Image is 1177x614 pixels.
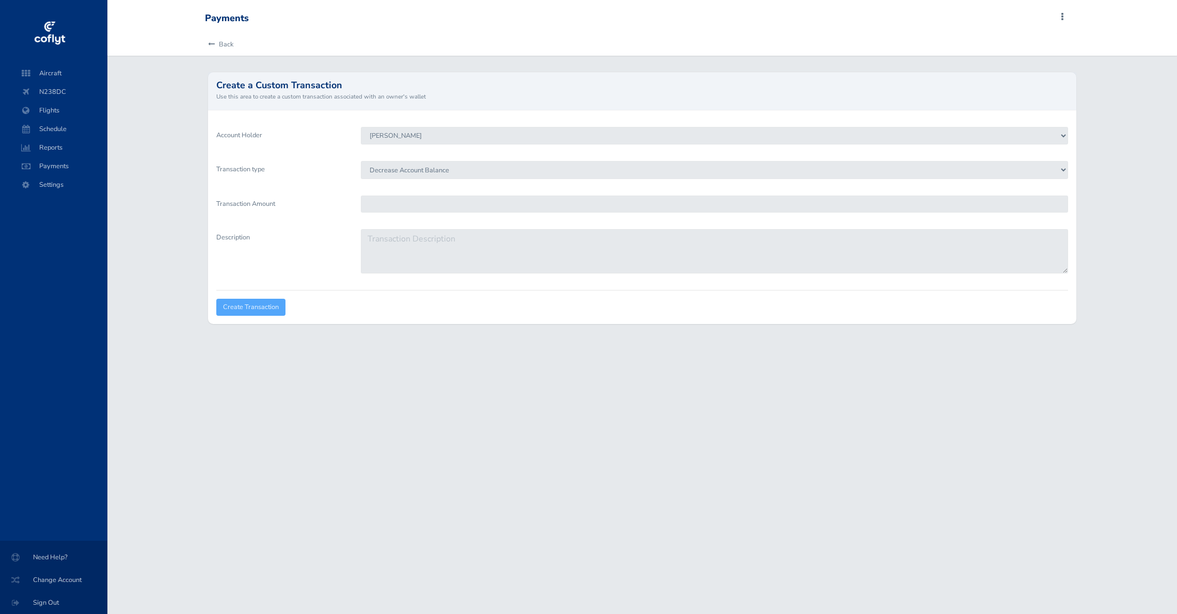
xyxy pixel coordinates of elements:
span: Payments [19,157,97,175]
img: coflyt logo [33,18,67,49]
small: Use this area to create a custom transaction associated with an owner's wallet [216,92,1068,101]
label: Description [209,229,353,282]
input: Create Transaction [216,299,285,316]
span: Sign Out [12,593,95,612]
span: Change Account [12,571,95,589]
a: Back [205,33,233,56]
span: Need Help? [12,548,95,567]
span: Reports [19,138,97,157]
span: Schedule [19,120,97,138]
h2: Create a Custom Transaction [216,80,1068,90]
span: Flights [19,101,97,120]
span: N238DC [19,83,97,101]
span: Settings [19,175,97,194]
label: Transaction Amount [209,196,353,221]
span: Aircraft [19,64,97,83]
div: Payments [205,13,249,24]
label: Transaction type [209,161,353,187]
label: Account Holder [209,127,353,153]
